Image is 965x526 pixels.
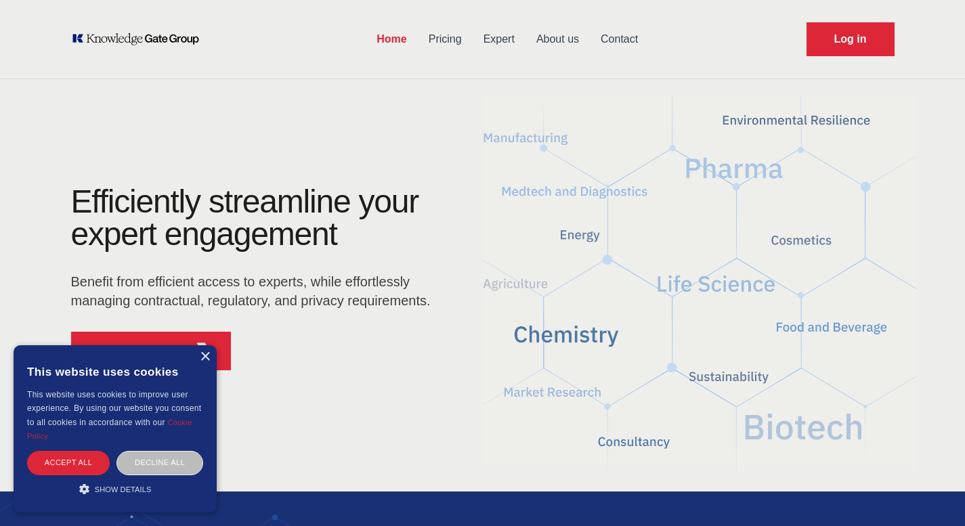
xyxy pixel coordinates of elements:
p: Benefit from efficient access to experts, while effortlessly managing contractual, regulatory, an... [71,272,439,310]
span: Show details [95,485,152,494]
iframe: Chat Widget [897,461,965,526]
a: Pricing [418,22,473,57]
div: Close [200,352,210,362]
div: This website uses cookies [27,355,203,388]
a: Contact [590,22,649,57]
p: Schedule a demo [98,343,188,359]
h1: Efficiently streamline your expert engagement [71,183,419,252]
a: Expert [473,22,526,57]
div: Accept all [27,451,110,475]
a: Home [366,22,417,57]
a: KOL Knowledge Platform: Talk to Key External Experts (KEE) [71,32,209,46]
a: About us [526,22,590,57]
button: Schedule a demoKGG Fifth Element RED [71,332,232,370]
div: Show details [27,482,203,496]
img: KGG Fifth Element RED [483,88,916,478]
span: This website uses cookies to improve user experience. By using our website you consent to all coo... [27,390,201,427]
a: Cookie Policy [27,418,192,440]
img: KGG Fifth Element RED [194,343,211,359]
div: Decline all [116,451,203,475]
a: Request Demo [807,22,895,56]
